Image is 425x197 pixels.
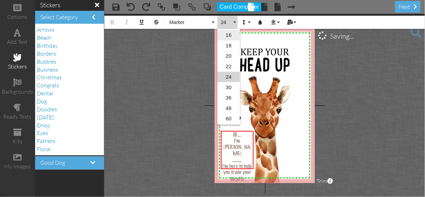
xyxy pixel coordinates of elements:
button: Mail Merge [284,16,298,29]
a: Fathers [37,137,55,144]
a: Select Category [40,14,78,21]
a: 18 [217,40,240,51]
a: Business [37,66,58,73]
button: Colors [254,16,267,29]
a: 24 [217,72,240,82]
a: Christmas [37,74,62,81]
a: Beach [37,34,51,41]
h4: stickers [40,2,99,9]
span: Marker [169,19,210,25]
a: Arrows [37,26,54,33]
a: Dental [37,90,53,97]
span: I'm here to help you train your Giraffe [222,164,252,182]
a: 16 [217,30,240,40]
a: Emoji [37,122,50,129]
button: Strikethrough (Ctrl+S) [150,16,163,29]
a: 60 [217,113,240,124]
div: next [395,1,420,13]
a: Doodles [37,106,57,113]
a: Floral [37,145,51,152]
a: [DATE] [37,114,54,121]
a: Fourth of July [37,153,70,160]
button: Card Composer [217,2,262,11]
a: 72 [217,124,240,134]
a: Dog [37,98,47,105]
a: 30 [217,82,240,93]
button: 24 [217,16,238,29]
button: Italic (Ctrl+I) [120,16,134,29]
span: Hi ... [233,132,241,138]
a: 36 [217,93,240,103]
a: Bubbles [37,58,56,65]
a: 20 [217,51,240,61]
a: Birthday [37,42,58,49]
a: Borders [37,50,56,57]
a: Good Dog [40,159,65,166]
div: 24 [217,29,240,125]
a: 48 [217,103,240,113]
button: Marker [166,16,216,29]
span: I'm [PERSON_NAME] [224,138,251,157]
button: Underline (Ctrl+U) [135,16,148,29]
a: Congrats [37,82,59,89]
a: Eyes [37,129,48,136]
span: 24 [220,19,232,25]
a: 22 [217,61,240,72]
span: ......... [232,158,242,164]
span: Trim [316,177,333,185]
button: Align [268,16,281,29]
button: Bold (Ctrl+B) [106,16,119,29]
